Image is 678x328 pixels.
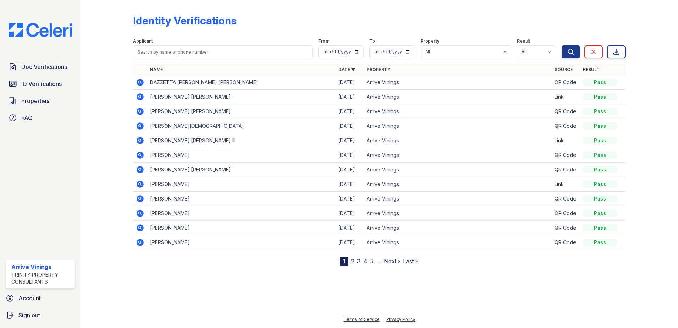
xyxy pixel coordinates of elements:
img: CE_Logo_Blue-a8612792a0a2168367f1c8372b55b34899dd931a85d93a1a3d3e32e68fde9ad4.png [3,23,78,37]
td: [PERSON_NAME] [PERSON_NAME] [147,163,335,177]
td: QR Code [552,119,580,133]
div: Pass [583,166,617,173]
div: 1 [340,257,348,266]
td: Link [552,133,580,148]
div: Identity Verifications [133,14,237,27]
a: Last » [403,258,418,265]
span: FAQ [21,114,33,122]
td: [PERSON_NAME] [147,221,335,235]
td: [PERSON_NAME] [PERSON_NAME] [147,90,335,104]
td: [PERSON_NAME][DEMOGRAPHIC_DATA] [147,119,335,133]
td: [DATE] [335,177,364,192]
td: QR Code [552,221,580,235]
span: Account [18,294,41,302]
td: QR Code [552,206,580,221]
a: Date ▼ [338,67,355,72]
td: [DATE] [335,119,364,133]
a: Privacy Policy [386,317,415,322]
td: [PERSON_NAME] [PERSON_NAME] [147,104,335,119]
td: Arrive Vinings [364,148,552,163]
a: 5 [370,258,373,265]
td: [PERSON_NAME] [147,206,335,221]
td: [DATE] [335,221,364,235]
a: Next › [384,258,400,265]
td: QR Code [552,75,580,90]
label: To [369,38,375,44]
a: Property [367,67,390,72]
td: Arrive Vinings [364,177,552,192]
td: [DATE] [335,148,364,163]
label: From [318,38,329,44]
span: Properties [21,97,49,105]
a: Source [555,67,573,72]
span: Sign out [18,311,40,319]
label: Result [517,38,530,44]
td: [DATE] [335,206,364,221]
td: [DATE] [335,163,364,177]
a: Name [150,67,163,72]
td: [PERSON_NAME] [147,235,335,250]
a: FAQ [6,111,75,125]
a: 2 [351,258,354,265]
div: Pass [583,195,617,202]
input: Search by name or phone number [133,45,313,58]
a: Doc Verifications [6,60,75,74]
td: Arrive Vinings [364,75,552,90]
a: 3 [357,258,361,265]
td: Link [552,177,580,192]
td: Arrive Vinings [364,192,552,206]
td: Arrive Vinings [364,206,552,221]
a: Result [583,67,600,72]
div: Pass [583,122,617,130]
div: Trinity Property Consultants [11,271,72,285]
td: [PERSON_NAME] [147,148,335,163]
a: Terms of Service [344,317,380,322]
div: Pass [583,79,617,86]
td: Link [552,90,580,104]
td: [DATE] [335,90,364,104]
div: Pass [583,210,617,217]
td: [DATE] [335,133,364,148]
div: Pass [583,93,617,100]
div: Pass [583,137,617,144]
td: QR Code [552,104,580,119]
div: Pass [583,181,617,188]
td: [DATE] [335,192,364,206]
td: QR Code [552,192,580,206]
td: Arrive Vinings [364,221,552,235]
a: ID Verifications [6,77,75,91]
td: [PERSON_NAME] [147,192,335,206]
td: QR Code [552,148,580,163]
td: QR Code [552,163,580,177]
div: Pass [583,152,617,159]
td: [DATE] [335,235,364,250]
div: | [382,317,384,322]
td: [DATE] [335,75,364,90]
span: Doc Verifications [21,62,67,71]
td: Arrive Vinings [364,235,552,250]
a: 4 [363,258,367,265]
a: Account [3,291,78,305]
div: Pass [583,224,617,231]
div: Pass [583,239,617,246]
span: … [376,257,381,266]
div: Pass [583,108,617,115]
td: [PERSON_NAME] [147,177,335,192]
label: Applicant [133,38,153,44]
span: ID Verifications [21,80,62,88]
td: Arrive Vinings [364,90,552,104]
a: Sign out [3,308,78,322]
td: Arrive Vinings [364,119,552,133]
td: QR Code [552,235,580,250]
td: Arrive Vinings [364,163,552,177]
a: Properties [6,94,75,108]
td: DAZZETTA [PERSON_NAME] [PERSON_NAME] [147,75,335,90]
td: [DATE] [335,104,364,119]
td: Arrive Vinings [364,133,552,148]
div: Arrive Vinings [11,263,72,271]
td: [PERSON_NAME] [PERSON_NAME] III [147,133,335,148]
label: Property [421,38,439,44]
td: Arrive Vinings [364,104,552,119]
